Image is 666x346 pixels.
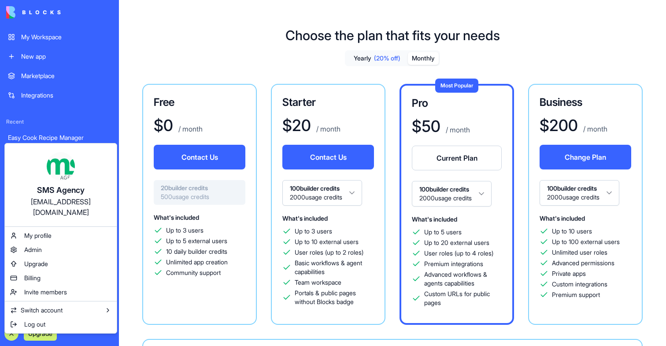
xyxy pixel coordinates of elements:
[7,145,115,225] a: SMS Agency[EMAIL_ADDRESS][DOMAIN_NAME]
[21,306,63,315] span: Switch account
[24,245,42,254] span: Admin
[24,274,41,282] span: Billing
[24,288,67,297] span: Invite members
[7,257,115,271] a: Upgrade
[24,320,45,329] span: Log out
[24,231,52,240] span: My profile
[3,118,116,125] span: Recent
[24,259,48,268] span: Upgrade
[7,285,115,299] a: Invite members
[47,152,75,181] img: logo_transparent_kimjut.jpg
[7,229,115,243] a: My profile
[7,271,115,285] a: Billing
[7,243,115,257] a: Admin
[14,184,108,196] div: SMS Agency
[14,196,108,218] div: [EMAIL_ADDRESS][DOMAIN_NAME]
[8,133,111,142] div: Easy Cook Recipe Manager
